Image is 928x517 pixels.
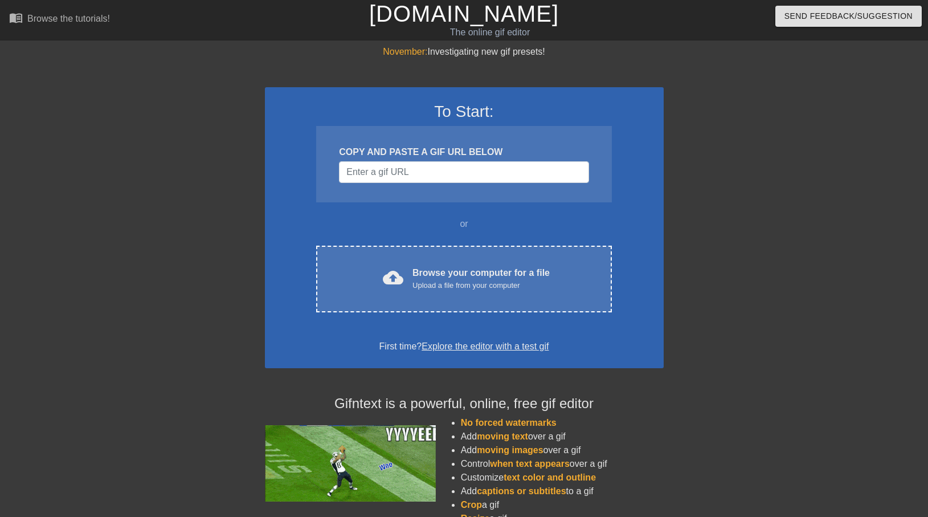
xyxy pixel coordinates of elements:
div: Upload a file from your computer [412,280,550,291]
input: Username [339,161,588,183]
li: Add over a gif [461,443,664,457]
span: Send Feedback/Suggestion [784,9,913,23]
a: [DOMAIN_NAME] [369,1,559,26]
div: COPY AND PASTE A GIF URL BELOW [339,145,588,159]
div: Browse the tutorials! [27,14,110,23]
div: Investigating new gif presets! [265,45,664,59]
span: Crop [461,500,482,510]
span: cloud_upload [383,267,403,288]
span: moving text [477,431,528,441]
span: No forced watermarks [461,418,557,428]
div: First time? [280,340,649,353]
li: Add to a gif [461,485,664,498]
button: Send Feedback/Suggestion [775,6,922,27]
li: Customize [461,471,664,485]
span: when text appears [490,459,570,469]
h4: Gifntext is a powerful, online, free gif editor [265,396,664,412]
li: Add over a gif [461,430,664,443]
div: Browse your computer for a file [412,266,550,291]
h3: To Start: [280,102,649,121]
li: a gif [461,498,664,512]
img: football_small.gif [265,425,436,502]
div: The online gif editor [315,26,665,39]
span: moving images [477,445,543,455]
span: text color and outline [504,473,596,482]
li: Control over a gif [461,457,664,471]
span: captions or subtitles [477,486,566,496]
a: Explore the editor with a test gif [422,341,549,351]
span: menu_book [9,11,23,25]
div: or [295,217,634,231]
a: Browse the tutorials! [9,11,110,29]
span: November: [383,47,427,56]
